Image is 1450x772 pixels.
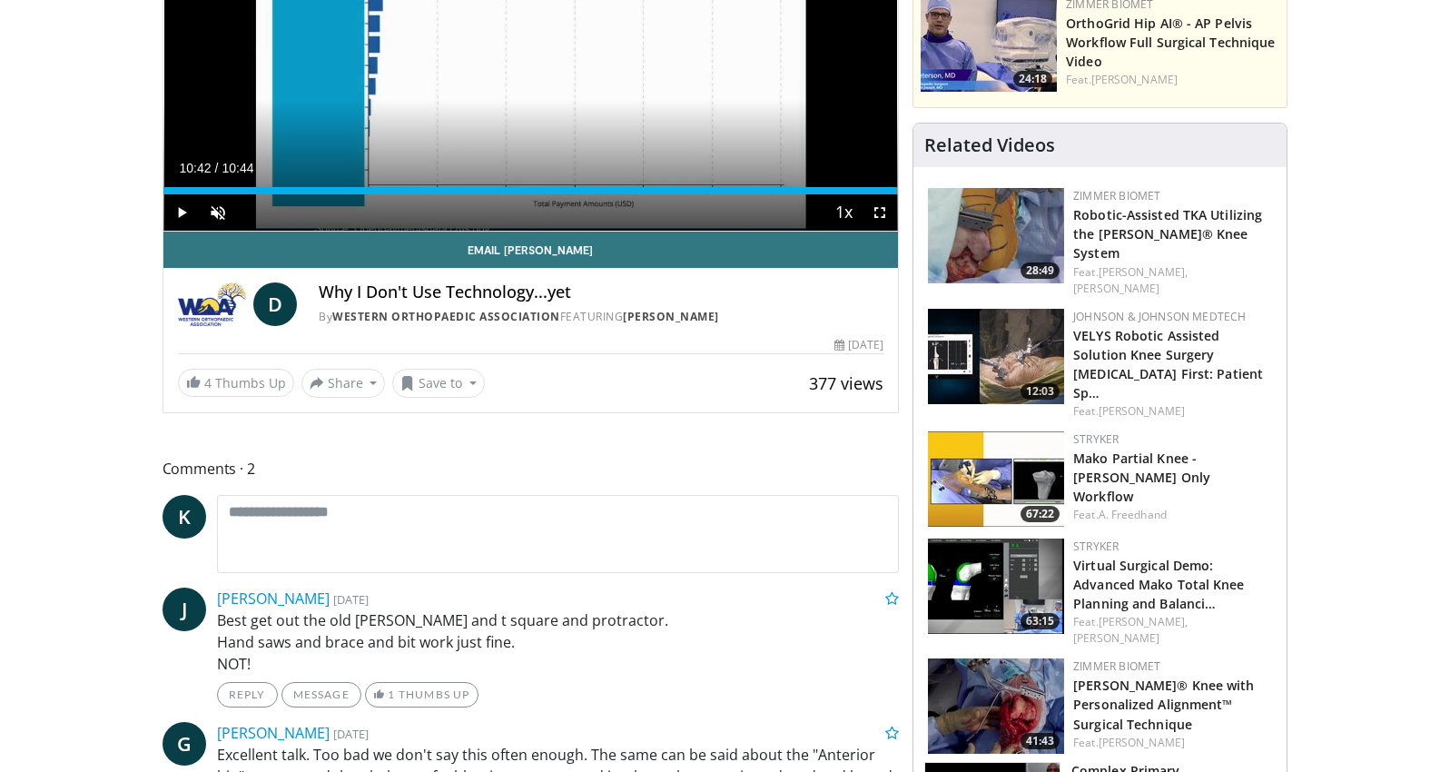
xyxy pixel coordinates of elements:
a: Robotic-Assisted TKA Utilizing the [PERSON_NAME]® Knee System [1073,206,1262,262]
div: Feat. [1073,507,1272,523]
a: Reply [217,682,278,708]
a: [PERSON_NAME] [1099,735,1185,750]
div: By FEATURING [319,309,883,325]
img: abe8434e-c392-4864-8b80-6cc2396b85ec.150x105_q85_crop-smart_upscale.jpg [928,309,1064,404]
a: [PERSON_NAME] [1073,630,1159,646]
a: [PERSON_NAME] [217,589,330,609]
a: 12:03 [928,309,1064,404]
a: [PERSON_NAME] [1073,281,1159,296]
div: Feat. [1073,264,1272,297]
a: A. Freedhand [1099,507,1167,522]
a: 67:22 [928,431,1064,527]
span: 377 views [809,372,883,394]
a: [PERSON_NAME], [1099,264,1188,280]
a: 1 Thumbs Up [365,682,478,708]
span: / [215,161,219,175]
span: 28:49 [1021,262,1060,279]
a: Johnson & Johnson MedTech [1073,309,1246,324]
a: Western Orthopaedic Association [332,309,560,324]
img: dc69b858-21f6-4c50-808c-126f4672f1f7.150x105_q85_crop-smart_upscale.jpg [928,431,1064,527]
h4: Related Videos [924,134,1055,156]
span: 24:18 [1013,71,1052,87]
a: [PERSON_NAME] [217,723,330,743]
span: 10:44 [222,161,253,175]
img: f7686bec-90c9-46a3-90a7-090016086b12.150x105_q85_crop-smart_upscale.jpg [928,658,1064,754]
span: 4 [204,374,212,391]
a: [PERSON_NAME] [623,309,719,324]
a: Message [281,682,361,708]
a: VELYS Robotic Assisted Solution Knee Surgery [MEDICAL_DATA] First: Patient Sp… [1073,327,1263,401]
a: Stryker [1073,539,1119,554]
a: Zimmer Biomet [1073,188,1160,203]
span: 63:15 [1021,613,1060,629]
a: Virtual Surgical Demo: Advanced Mako Total Knee Planning and Balanci… [1073,557,1244,612]
a: [PERSON_NAME] [1099,403,1185,419]
div: Feat. [1073,403,1272,420]
small: [DATE] [333,591,369,608]
a: [PERSON_NAME] [1091,72,1178,87]
span: 10:42 [180,161,212,175]
div: Feat. [1073,735,1272,751]
a: 41:43 [928,658,1064,754]
span: 67:22 [1021,506,1060,522]
span: 1 [388,688,395,701]
div: [DATE] [834,337,883,353]
a: G [163,722,206,766]
div: Progress Bar [163,187,899,194]
button: Playback Rate [825,194,862,231]
a: Email [PERSON_NAME] [163,232,899,268]
button: Fullscreen [862,194,898,231]
a: J [163,588,206,631]
a: [PERSON_NAME], [1099,614,1188,629]
a: K [163,495,206,539]
img: 7d0c74a0-cfc5-42ec-9f2e-5fcd55f82e8d.150x105_q85_crop-smart_upscale.jpg [928,539,1064,634]
span: 12:03 [1021,383,1060,400]
a: D [253,282,297,326]
button: Share [301,369,386,398]
a: 28:49 [928,188,1064,283]
a: 63:15 [928,539,1064,634]
button: Unmute [200,194,236,231]
h4: Why I Don't Use Technology...yet [319,282,883,302]
p: Best get out the old [PERSON_NAME] and t square and protractor. Hand saws and brace and bit work ... [217,609,900,675]
a: Stryker [1073,431,1119,447]
div: Feat. [1073,614,1272,647]
button: Play [163,194,200,231]
img: Western Orthopaedic Association [178,282,247,326]
small: [DATE] [333,726,369,742]
span: Comments 2 [163,457,900,480]
a: Zimmer Biomet [1073,658,1160,674]
a: [PERSON_NAME]® Knee with Personalized Alignment™ Surgical Technique [1073,677,1254,732]
div: Feat. [1066,72,1279,88]
a: 4 Thumbs Up [178,369,294,397]
span: 41:43 [1021,733,1060,749]
a: OrthoGrid Hip AI® - AP Pelvis Workflow Full Surgical Technique Video [1066,15,1275,70]
button: Save to [392,369,485,398]
a: Mako Partial Knee - [PERSON_NAME] Only Workflow [1073,450,1210,505]
img: 8628d054-67c0-4db7-8e0b-9013710d5e10.150x105_q85_crop-smart_upscale.jpg [928,188,1064,283]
